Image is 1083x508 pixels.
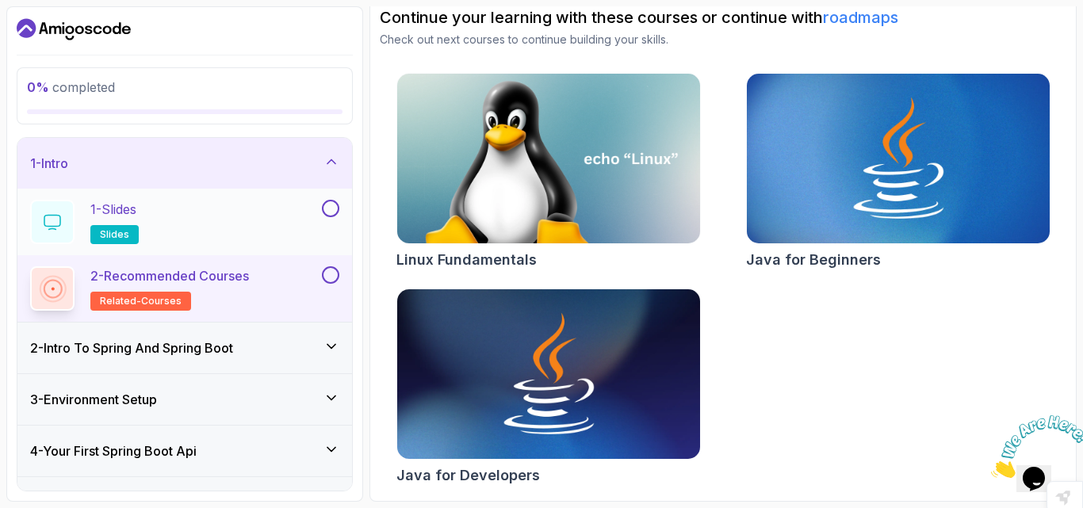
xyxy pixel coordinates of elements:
[27,79,49,95] span: 0 %
[100,228,129,241] span: slides
[396,464,540,487] h2: Java for Developers
[30,338,233,357] h3: 2 - Intro To Spring And Spring Boot
[396,73,701,271] a: Linux Fundamentals cardLinux Fundamentals
[27,79,115,95] span: completed
[380,32,1066,48] p: Check out next courses to continue building your skills.
[30,266,339,311] button: 2-Recommended Coursesrelated-courses
[90,266,249,285] p: 2 - Recommended Courses
[397,289,700,459] img: Java for Developers card
[90,200,136,219] p: 1 - Slides
[17,138,352,189] button: 1-Intro
[30,200,339,244] button: 1-Slidesslides
[6,6,105,69] img: Chat attention grabber
[380,6,1066,29] h2: Continue your learning with these courses or continue with
[17,374,352,425] button: 3-Environment Setup
[746,249,881,271] h2: Java for Beginners
[17,323,352,373] button: 2-Intro To Spring And Spring Boot
[397,74,700,243] img: Linux Fundamentals card
[396,249,537,271] h2: Linux Fundamentals
[30,390,157,409] h3: 3 - Environment Setup
[30,441,197,460] h3: 4 - Your First Spring Boot Api
[396,288,701,487] a: Java for Developers cardJava for Developers
[985,409,1083,484] iframe: chat widget
[747,74,1050,243] img: Java for Beginners card
[17,426,352,476] button: 4-Your First Spring Boot Api
[100,295,182,307] span: related-courses
[746,73,1050,271] a: Java for Beginners cardJava for Beginners
[17,17,131,42] a: Dashboard
[30,154,68,173] h3: 1 - Intro
[823,8,898,27] a: roadmaps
